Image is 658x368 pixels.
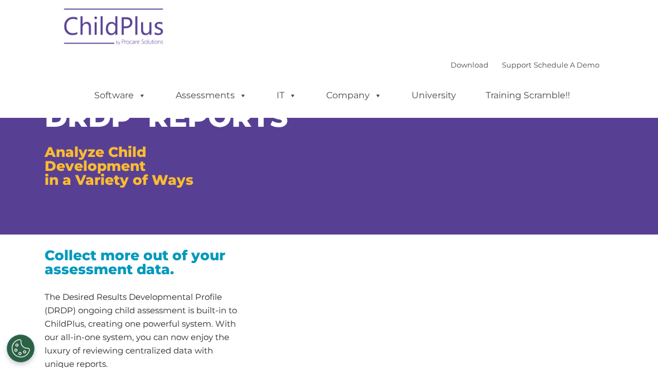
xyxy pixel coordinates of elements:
a: Schedule A Demo [534,60,599,69]
font: | [451,60,599,69]
a: University [400,84,467,107]
a: Download [451,60,488,69]
h3: Collect more out of your assessment data. [45,248,238,276]
a: Training Scramble!! [475,84,581,107]
h1: DRDP REPORTS [45,103,238,131]
a: IT [265,84,308,107]
a: Software [83,84,157,107]
span: Analyze Child Development [45,144,146,174]
a: Company [315,84,393,107]
span: in a Variety of Ways [45,171,193,188]
img: ChildPlus by Procare Solutions [59,1,170,56]
a: Support [502,60,531,69]
a: Assessments [164,84,258,107]
button: Cookies Settings [7,334,35,362]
